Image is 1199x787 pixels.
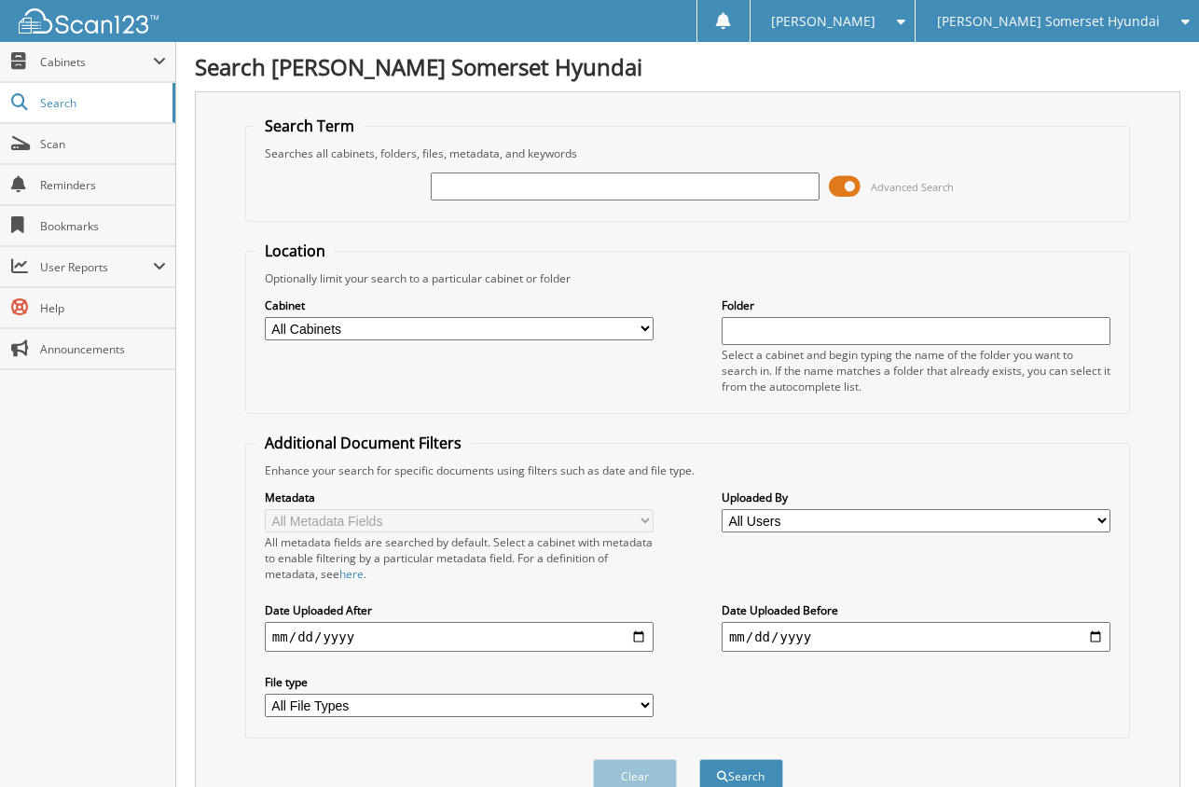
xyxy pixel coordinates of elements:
[40,95,163,111] span: Search
[265,297,654,313] label: Cabinet
[265,534,654,582] div: All metadata fields are searched by default. Select a cabinet with metadata to enable filtering b...
[265,674,654,690] label: File type
[722,622,1110,652] input: end
[255,270,1120,286] div: Optionally limit your search to a particular cabinet or folder
[40,177,166,193] span: Reminders
[937,16,1160,27] span: [PERSON_NAME] Somerset Hyundai
[722,490,1110,505] label: Uploaded By
[255,241,335,261] legend: Location
[255,116,364,136] legend: Search Term
[40,218,166,234] span: Bookmarks
[255,433,471,453] legend: Additional Document Filters
[19,8,158,34] img: scan123-logo-white.svg
[265,490,654,505] label: Metadata
[40,300,166,316] span: Help
[722,347,1110,394] div: Select a cabinet and begin typing the name of the folder you want to search in. If the name match...
[722,602,1110,618] label: Date Uploaded Before
[722,297,1110,313] label: Folder
[265,622,654,652] input: start
[40,259,153,275] span: User Reports
[771,16,875,27] span: [PERSON_NAME]
[40,341,166,357] span: Announcements
[195,51,1180,82] h1: Search [PERSON_NAME] Somerset Hyundai
[871,180,954,194] span: Advanced Search
[40,54,153,70] span: Cabinets
[339,566,364,582] a: here
[255,145,1120,161] div: Searches all cabinets, folders, files, metadata, and keywords
[40,136,166,152] span: Scan
[265,602,654,618] label: Date Uploaded After
[255,463,1120,478] div: Enhance your search for specific documents using filters such as date and file type.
